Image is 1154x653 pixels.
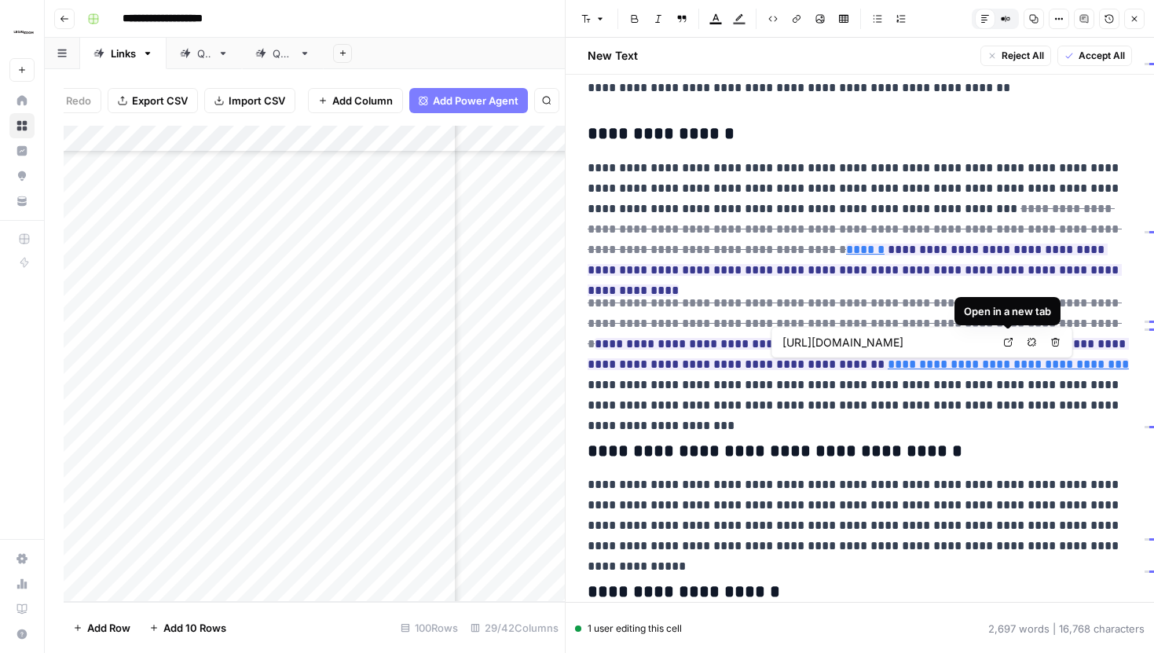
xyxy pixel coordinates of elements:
[9,18,38,46] img: LegalZoom Logo
[167,38,242,69] a: QA
[9,546,35,571] a: Settings
[9,13,35,52] button: Workspace: LegalZoom
[1057,46,1132,66] button: Accept All
[42,88,101,113] button: Redo
[132,93,188,108] span: Export CSV
[273,46,293,61] div: QA2
[980,46,1051,66] button: Reject All
[9,113,35,138] a: Browse
[964,303,1051,319] div: Open in a new tab
[197,46,211,61] div: QA
[409,88,528,113] button: Add Power Agent
[9,138,35,163] a: Insights
[229,93,285,108] span: Import CSV
[988,621,1145,636] div: 2,697 words | 16,768 characters
[588,48,638,64] h2: New Text
[9,596,35,622] a: Learning Hub
[242,38,324,69] a: QA2
[332,93,393,108] span: Add Column
[204,88,295,113] button: Import CSV
[308,88,403,113] button: Add Column
[394,615,464,640] div: 100 Rows
[87,620,130,636] span: Add Row
[140,615,236,640] button: Add 10 Rows
[464,615,565,640] div: 29/42 Columns
[9,622,35,647] button: Help + Support
[111,46,136,61] div: Links
[1002,49,1044,63] span: Reject All
[575,622,682,636] div: 1 user editing this cell
[9,163,35,189] a: Opportunities
[64,615,140,640] button: Add Row
[9,571,35,596] a: Usage
[9,189,35,214] a: Your Data
[1079,49,1125,63] span: Accept All
[163,620,226,636] span: Add 10 Rows
[9,88,35,113] a: Home
[80,38,167,69] a: Links
[108,88,198,113] button: Export CSV
[66,93,91,108] span: Redo
[433,93,518,108] span: Add Power Agent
